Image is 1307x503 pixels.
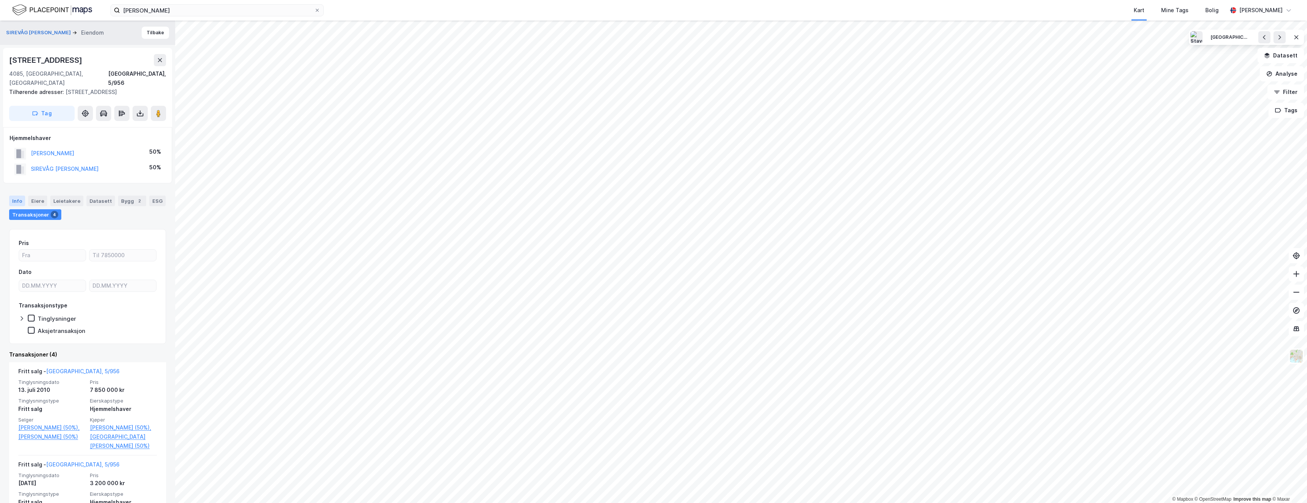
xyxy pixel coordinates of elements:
[90,432,157,450] a: [GEOGRAPHIC_DATA][PERSON_NAME] (50%)
[86,196,115,206] div: Datasett
[1269,466,1307,503] iframe: Chat Widget
[136,197,143,205] div: 2
[18,385,85,395] div: 13. juli 2010
[118,196,146,206] div: Bygg
[19,280,86,291] input: DD.MM.YYYY
[19,267,32,277] div: Dato
[18,398,85,404] span: Tinglysningstype
[12,3,92,17] img: logo.f888ab2527a4732fd821a326f86c7f29.svg
[90,491,157,497] span: Eierskapstype
[38,315,76,322] div: Tinglysninger
[19,250,86,261] input: Fra
[18,379,85,385] span: Tinglysningsdato
[18,367,120,379] div: Fritt salg -
[9,196,25,206] div: Info
[9,89,66,95] span: Tilhørende adresser:
[1269,466,1307,503] div: Kontrollprogram for chat
[9,350,166,359] div: Transaksjoner (4)
[28,196,47,206] div: Eiere
[90,398,157,404] span: Eierskapstype
[51,211,58,218] div: 4
[90,417,157,423] span: Kjøper
[18,479,85,488] div: [DATE]
[90,423,157,432] a: [PERSON_NAME] (50%),
[1239,6,1283,15] div: [PERSON_NAME]
[38,327,85,334] div: Aksjetransaksjon
[9,88,160,97] div: [STREET_ADDRESS]
[19,239,29,248] div: Pris
[89,250,156,261] input: Til 7850000
[120,5,314,16] input: Søk på adresse, matrikkel, gårdeiere, leietakere eller personer
[1161,6,1189,15] div: Mine Tags
[149,147,161,156] div: 50%
[18,404,85,414] div: Fritt salg
[142,27,169,39] button: Tilbake
[1289,349,1304,363] img: Z
[90,472,157,479] span: Pris
[1195,497,1232,502] a: OpenStreetMap
[149,163,161,172] div: 50%
[46,461,120,468] a: [GEOGRAPHIC_DATA], 5/956
[1211,34,1249,41] div: [GEOGRAPHIC_DATA]
[9,209,61,220] div: Transaksjoner
[10,134,166,143] div: Hjemmelshaver
[89,280,156,291] input: DD.MM.YYYY
[18,460,120,472] div: Fritt salg -
[1260,66,1304,81] button: Analyse
[90,404,157,414] div: Hjemmelshaver
[6,29,72,37] button: SIREVÅG [PERSON_NAME]
[9,54,84,66] div: [STREET_ADDRESS]
[1134,6,1144,15] div: Kart
[1267,84,1304,100] button: Filter
[18,417,85,423] span: Selger
[18,423,85,432] a: [PERSON_NAME] (50%),
[19,301,67,310] div: Transaksjonstype
[1257,48,1304,63] button: Datasett
[18,432,85,441] a: [PERSON_NAME] (50%)
[9,106,75,121] button: Tag
[1234,497,1271,502] a: Improve this map
[46,368,120,374] a: [GEOGRAPHIC_DATA], 5/956
[108,69,166,88] div: [GEOGRAPHIC_DATA], 5/956
[90,479,157,488] div: 3 200 000 kr
[149,196,166,206] div: ESG
[1190,31,1203,43] img: Stavanger sentrum
[81,28,104,37] div: Eiendom
[1269,103,1304,118] button: Tags
[9,69,108,88] div: 4085, [GEOGRAPHIC_DATA], [GEOGRAPHIC_DATA]
[18,491,85,497] span: Tinglysningstype
[90,385,157,395] div: 7 850 000 kr
[1205,6,1219,15] div: Bolig
[50,196,83,206] div: Leietakere
[1172,497,1193,502] a: Mapbox
[90,379,157,385] span: Pris
[18,472,85,479] span: Tinglysningsdato
[1206,31,1254,43] button: [GEOGRAPHIC_DATA]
